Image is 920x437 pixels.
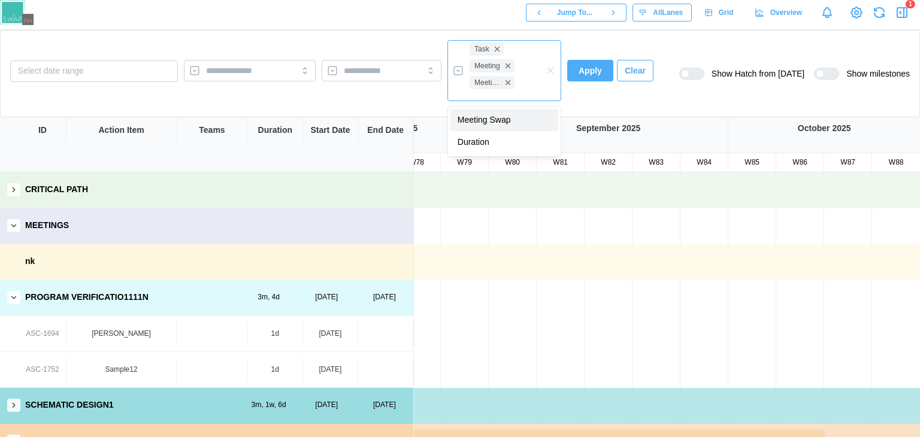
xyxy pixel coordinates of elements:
[537,157,584,168] div: W81
[770,4,802,21] span: Overview
[319,328,342,339] div: [DATE]
[552,4,601,22] button: Jump To...
[71,328,171,339] div: [PERSON_NAME]
[489,157,536,168] div: W80
[557,4,592,21] span: Jump To...
[839,68,910,80] span: Show milestones
[271,364,279,375] div: 1d
[474,44,489,55] span: Task
[450,109,558,132] div: Meeting Swap
[567,60,613,81] button: Apply
[824,157,871,168] div: W87
[25,255,35,268] div: nk
[728,122,920,135] div: October 2025
[680,157,728,168] div: W84
[258,124,293,137] div: Duration
[632,157,680,168] div: W83
[848,4,865,21] a: View Project
[489,122,728,135] div: September 2025
[99,124,144,137] div: Action Item
[817,2,837,23] a: Notifications
[26,364,59,375] div: ASC-1752
[871,4,888,21] button: Refresh Grid
[698,4,742,22] a: Grid
[71,364,171,375] div: Sample12
[38,124,47,137] div: ID
[18,66,84,75] span: Select date range
[776,157,824,168] div: W86
[441,157,488,168] div: W79
[748,4,811,22] a: Overview
[240,292,298,303] div: 3m, 4d
[894,4,910,21] button: Open Drawer
[310,124,350,137] div: Start Date
[579,60,602,81] span: Apply
[25,183,88,196] div: CRITICAL PATH
[319,364,342,375] div: [DATE]
[632,4,692,22] button: AllLanes
[240,399,298,411] div: 3m, 1w, 6d
[298,399,356,411] div: [DATE]
[25,291,149,304] div: PROGRAM VERIFICATIO1111N
[199,124,225,137] div: Teams
[26,328,59,339] div: ASC-1694
[617,60,653,81] button: Clear
[25,399,114,412] div: SCHEMATIC DESIGN1
[872,157,920,168] div: W88
[653,4,683,21] span: All Lanes
[474,77,500,89] span: Meeting Cluster
[585,157,632,168] div: W82
[367,124,404,137] div: End Date
[625,60,646,81] span: Clear
[25,219,69,232] div: MEETINGS
[728,157,776,168] div: W85
[10,60,178,82] button: Select date range
[393,157,440,168] div: W78
[356,399,414,411] div: [DATE]
[271,328,279,339] div: 1d
[474,60,500,72] span: Meeting
[719,4,734,21] span: Grid
[704,68,804,80] span: Show Hatch from [DATE]
[298,292,356,303] div: [DATE]
[450,131,558,154] div: Duration
[356,292,414,303] div: [DATE]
